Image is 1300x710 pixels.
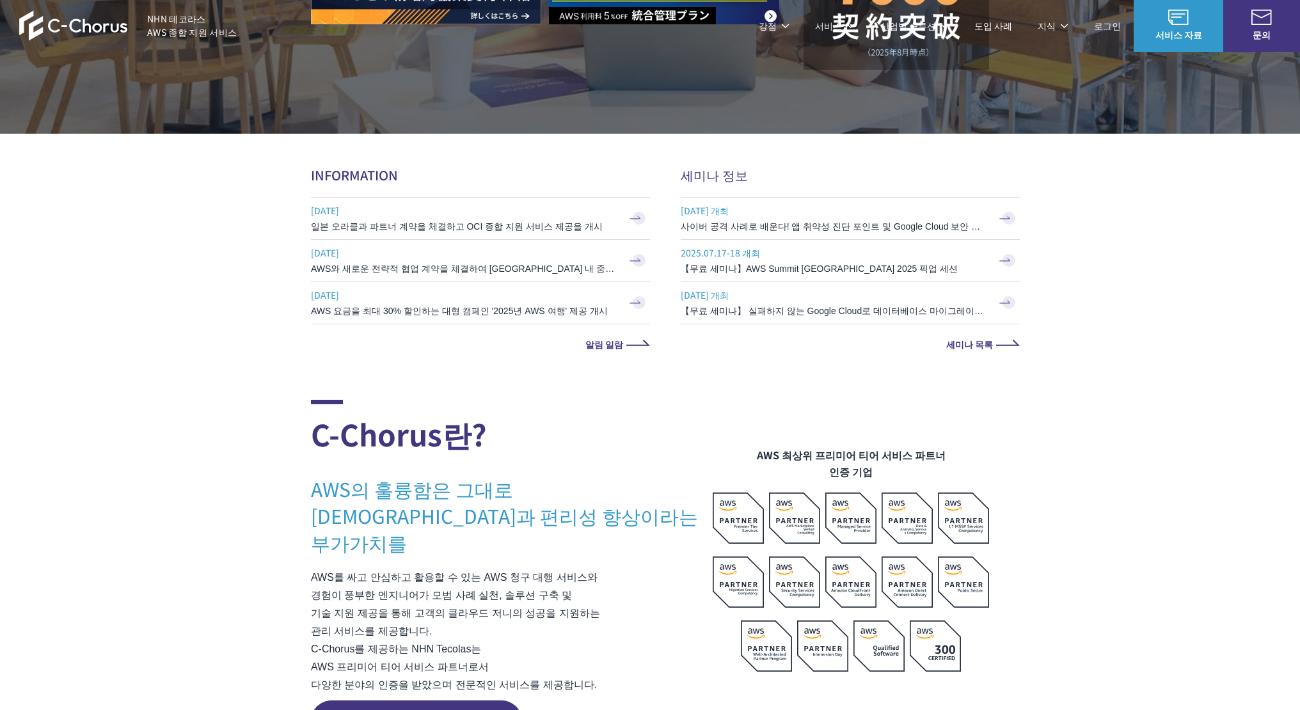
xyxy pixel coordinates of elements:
a: 세미나 목록 [681,340,1020,349]
font: AWS와 새로운 전략적 협업 계약을 체결하여 [GEOGRAPHIC_DATA] 내 중견 중소기업에서 AWS 활용을 가속화 [311,264,752,274]
font: 사이버 공격 사례로 배운다! 앱 취약성 진단 포인트 및 Google Cloud 보안 조치 [681,221,989,232]
font: C-Chorus를 제공하는 NHN Tecolas는 [311,643,481,654]
font: 인증 기업 [829,464,873,479]
font: 도입 사례 [974,19,1012,32]
img: 문의 [1251,10,1272,25]
font: 【무료 세미나】 실패하지 않는 Google Cloud로 데이터베이스 마이그레이션을 진행하는 방법 [681,306,1051,316]
font: AWS를 싸고 안심하고 활용할 수 있는 AWS 청구 대행 서비스와 [311,572,598,583]
a: [DATE] AWS와 새로운 전략적 협업 계약을 체결하여 [GEOGRAPHIC_DATA] 내 중견 중소기업에서 AWS 활용을 가속화 [311,240,650,281]
font: 알림 일람 [585,338,623,351]
font: AWS 요금을 최대 30% 할인하는 대형 캠페인 '2025년 AWS 여행' 제공 개시 [311,306,608,316]
font: 세미나 목록 [946,338,993,351]
font: 서비스 자료 [1155,28,1202,41]
a: [DATE] 개최 【무료 세미나】 실패하지 않는 Google Cloud로 데이터베이스 마이그레이션을 진행하는 방법 [681,282,1020,324]
font: 강점 [759,19,777,32]
font: AWS 최상위 프리미어 티어 서비스 파트너 [757,447,946,462]
a: [DATE] AWS 요금을 최대 30% 할인하는 대형 캠페인 '2025년 AWS 여행' 제공 개시 [311,282,650,324]
font: 일본 오라클과 파트너 계약을 체결하고 OCI 종합 지원 서비스 제공을 개시 [311,221,603,232]
a: [DATE] 개최 사이버 공격 사례로 배운다! 앱 취약성 진단 포인트 및 Google Cloud 보안 조치 [681,198,1020,239]
a: 도입 사례 [974,19,1012,33]
font: [DATE] [311,204,339,217]
font: [DATE] 개최 [681,204,729,217]
font: 서비스 [815,19,842,32]
font: 【무료 세미나】AWS Summit [GEOGRAPHIC_DATA] 2025 픽업 세션 [681,264,958,274]
font: 기술 지원 제공을 통해 고객의 클라우드 저니의 성공을 지원하는 [311,608,600,619]
font: [DATE] [311,246,339,259]
font: AWS 프리미어 티어 서비스 파트너로서 [311,661,489,672]
a: [DATE] 일본 오라클과 파트너 계약을 체결하고 OCI 종합 지원 서비스 제공을 개시 [311,198,650,239]
font: 지식 [1038,19,1056,32]
a: 로그인 [1094,19,1121,33]
font: 다양한 분야의 인증을 받았으며 전문적인 서비스를 제공합니다. [311,679,597,690]
font: 2025.07.17-18 개최 [681,246,760,259]
font: [DATE] [311,288,339,301]
font: 관리 서비스를 제공합니다. [311,626,432,636]
a: 2025.07.17-18 개최 【무료 세미나】AWS Summit [GEOGRAPHIC_DATA] 2025 픽업 세션 [681,240,1020,281]
font: 경험이 풍부한 엔지니어가 모범 사례 실천, 솔루션 구축 및 [311,590,572,601]
font: C-Chorus란? [311,413,487,455]
font: 문의 [1253,28,1271,41]
font: INFORMATION [311,166,398,184]
font: [DEMOGRAPHIC_DATA]과 편리성 향상이라는 부가가치를 [311,501,698,556]
img: AWS 종합 지원 서비스 C-Chorus 서비스 자료 [1168,10,1189,25]
font: 로그인 [1094,19,1121,32]
font: AWS의 훌륭함은 그대로 [311,475,513,503]
font: 세미나 정보 [681,166,748,184]
a: AWS 종합 지원 서비스 C-Chorus NHN 테코라스AWS 종합 지원 서비스 [19,10,237,41]
font: AWS 종합 지원 서비스 [147,26,237,38]
a: 알림 일람 [311,340,650,349]
font: 산업별 솔루션 [880,19,936,32]
font: [DATE] 개최 [681,288,729,301]
font: NHN 테코라스 [147,12,206,25]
